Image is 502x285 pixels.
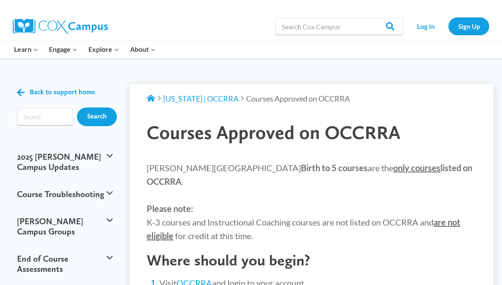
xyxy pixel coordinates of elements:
input: Search input [17,108,73,125]
nav: Secondary Navigation [407,17,489,35]
a: Log In [407,17,444,35]
a: Support Home [147,94,155,103]
p: [PERSON_NAME][GEOGRAPHIC_DATA] are the . K-3 courses and Instructional Coaching courses are not l... [147,161,476,243]
input: Search [77,107,117,126]
strong: Please note: [147,203,193,214]
span: About [130,44,156,55]
a: [US_STATE] | OCCRRA [163,94,238,103]
button: End of Course Assessments [13,245,117,282]
input: Search Cox Campus [275,18,403,35]
a: Sign Up [448,17,489,35]
span: Engage [49,44,77,55]
span: Courses Approved on OCCRRA [147,121,400,144]
span: Learn [14,44,38,55]
button: [PERSON_NAME] Campus Groups [13,208,117,245]
span: Explore [88,44,119,55]
img: Cox Campus [13,19,108,34]
button: 2025 [PERSON_NAME] Campus Updates [13,143,117,181]
span: Back to support home [30,88,95,96]
a: Back to support home [17,86,95,99]
form: Search form [17,108,73,125]
h2: Where should you begin? [147,251,476,269]
span: only courses [393,163,440,173]
span: Courses Approved on OCCRRA [246,94,350,103]
strong: Birth to 5 courses [301,163,368,173]
nav: Primary Navigation [9,40,161,58]
button: Course Troubleshooting [13,181,117,208]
